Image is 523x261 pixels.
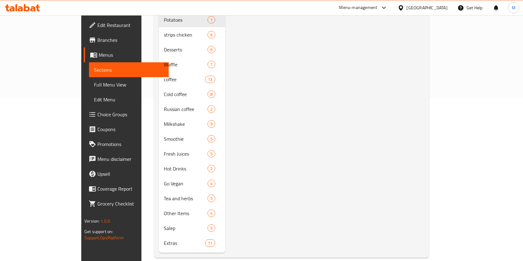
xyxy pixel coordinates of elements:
span: 11 [205,240,215,246]
span: Menu disclaimer [97,155,164,163]
div: items [205,239,215,247]
span: M [512,4,516,11]
span: 13 [205,77,215,82]
div: Desserts6 [159,42,225,57]
div: items [208,105,215,113]
div: Cold coffee8 [159,87,225,102]
span: 4 [208,181,215,187]
span: Upsell [97,170,164,178]
div: Extras11 [159,236,225,250]
div: items [208,16,215,24]
span: 5 [208,136,215,142]
span: 1 [208,17,215,23]
a: Promotions [84,137,169,152]
span: 5 [208,151,215,157]
a: Edit Restaurant [84,18,169,33]
a: Branches [84,33,169,47]
span: Potatoes [164,16,208,24]
span: 2 [208,106,215,112]
span: Coupons [97,126,164,133]
span: 7 [208,62,215,68]
div: Fresh Juices5 [159,146,225,161]
div: Milkshake9 [159,117,225,131]
span: Grocery Checklist [97,200,164,207]
span: Edit Restaurant [97,21,164,29]
span: 8 [208,91,215,97]
span: Version: [84,217,100,225]
span: coffee [164,76,205,83]
div: Salep5 [159,221,225,236]
span: Waffle [164,61,208,68]
div: items [208,210,215,217]
a: Support.OpsPlatform [84,234,124,242]
a: Coverage Report [84,181,169,196]
a: Menus [84,47,169,62]
div: items [208,31,215,38]
span: Branches [97,36,164,44]
span: Cold coffee [164,91,208,98]
a: Upsell [84,166,169,181]
span: Salep [164,224,208,232]
div: items [208,180,215,187]
span: Full Menu View [94,81,164,88]
span: Sections [94,66,164,73]
span: Hot Drinks [164,165,208,172]
div: Smoothie [164,135,208,143]
span: Desserts [164,46,208,53]
div: items [208,135,215,143]
a: Coupons [84,122,169,137]
div: Menu-management [339,4,378,11]
div: items [208,195,215,202]
span: Fresh Juices [164,150,208,157]
div: items [208,224,215,232]
div: Hot Drinks2 [159,161,225,176]
div: Potatoes1 [159,12,225,27]
span: 6 [208,47,215,53]
div: [GEOGRAPHIC_DATA] [407,4,448,11]
span: Go Vegan [164,180,208,187]
div: Other Items4 [159,206,225,221]
span: 5 [208,225,215,231]
span: 6 [208,32,215,38]
span: Coverage Report [97,185,164,192]
div: Tea and herbs5 [159,191,225,206]
span: Milkshake [164,120,208,128]
span: Extras [164,239,205,247]
div: coffee13 [159,72,225,87]
div: Smoothie5 [159,131,225,146]
span: strips chicken [164,31,208,38]
span: Choice Groups [97,111,164,118]
a: Sections [89,62,169,77]
span: 4 [208,210,215,216]
div: items [208,120,215,128]
div: items [205,76,215,83]
div: items [208,150,215,157]
span: 9 [208,121,215,127]
span: Get support on: [84,228,113,236]
a: Full Menu View [89,77,169,92]
div: Go Vegan4 [159,176,225,191]
a: Grocery Checklist [84,196,169,211]
span: 2 [208,166,215,172]
span: Edit Menu [94,96,164,103]
span: Tea and herbs [164,195,208,202]
div: items [208,61,215,68]
div: Waffle7 [159,57,225,72]
a: Menu disclaimer [84,152,169,166]
span: Russian coffee [164,105,208,113]
span: Other Items [164,210,208,217]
